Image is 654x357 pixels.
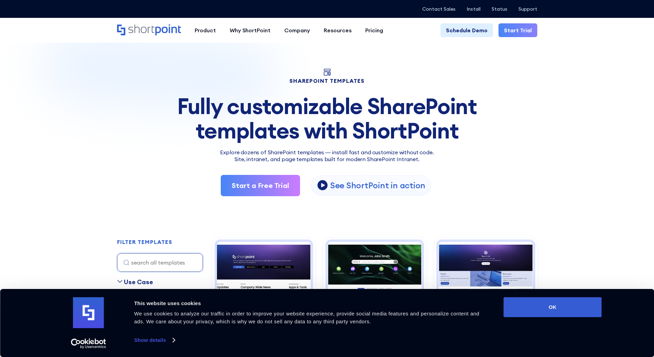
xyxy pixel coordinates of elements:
div: Resources [324,26,352,34]
p: See ShortPoint in action [330,180,425,191]
a: Product [188,23,223,37]
div: Fully customizable SharePoint templates with ShortPoint [117,94,537,143]
div: Company [284,26,310,34]
button: OK [504,297,602,317]
a: Show details [134,335,175,345]
a: Home [117,24,181,36]
a: Intranet Layout 6 – SharePoint Homepage Design: Personalized intranet homepage for search, news, ... [323,237,426,349]
img: Intranet Layout 2 – SharePoint Homepage Design: Modern homepage for news, tools, people, and events. [217,242,311,312]
div: Pricing [365,26,383,34]
h1: SHAREPOINT TEMPLATES [117,78,537,83]
a: Team Hub 4 – SharePoint Employee Portal Template: Employee portal for people, calendar, skills, a... [434,237,537,349]
iframe: Chat Widget [530,277,654,357]
a: Status [492,6,507,12]
a: Usercentrics Cookiebot - opens in a new window [58,338,118,349]
p: Explore dozens of SharePoint templates — install fast and customize without code. [117,148,537,156]
a: Install [467,6,481,12]
div: Use Case [124,277,153,287]
div: FILTER TEMPLATES [117,239,172,245]
a: Start Trial [498,23,537,37]
a: Resources [317,23,358,37]
a: Support [518,6,537,12]
h2: Site, intranet, and page templates built for modern SharePoint Intranet. [117,156,537,163]
a: Schedule Demo [440,23,493,37]
span: We use cookies to analyze our traffic in order to improve your website experience, provide social... [134,311,480,324]
div: This website uses cookies [134,299,488,308]
a: Start a Free Trial [221,175,300,196]
img: Team Hub 4 – SharePoint Employee Portal Template: Employee portal for people, calendar, skills, a... [439,242,532,312]
a: open lightbox [311,175,431,196]
img: Intranet Layout 6 – SharePoint Homepage Design: Personalized intranet homepage for search, news, ... [328,242,422,312]
a: Pricing [358,23,390,37]
div: Product [195,26,216,34]
input: search all templates [117,253,203,272]
a: Intranet Layout 2 – SharePoint Homepage Design: Modern homepage for news, tools, people, and even... [213,237,315,349]
a: Company [277,23,317,37]
div: Why ShortPoint [230,26,271,34]
img: logo [73,297,104,328]
a: Contact Sales [422,6,456,12]
a: Why ShortPoint [223,23,277,37]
